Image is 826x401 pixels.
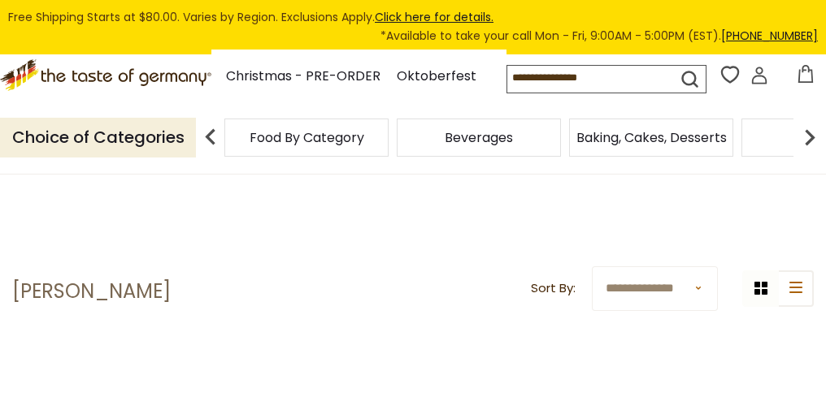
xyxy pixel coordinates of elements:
span: *Available to take your call Mon - Fri, 9:00AM - 5:00PM (EST). [380,27,818,45]
a: [PHONE_NUMBER] [721,28,818,44]
a: Beverages [445,132,513,144]
div: Free Shipping Starts at $80.00. Varies by Region. Exclusions Apply. [8,8,818,46]
label: Sort By: [531,278,576,299]
a: Oktoberfest [397,66,476,88]
a: Christmas - PRE-ORDER [226,66,380,88]
h1: [PERSON_NAME] [12,279,171,304]
a: Click here for details. [375,9,493,25]
a: Baking, Cakes, Desserts [576,132,727,144]
a: Food By Category [250,132,364,144]
img: next arrow [793,121,826,153]
img: previous arrow [194,121,227,153]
